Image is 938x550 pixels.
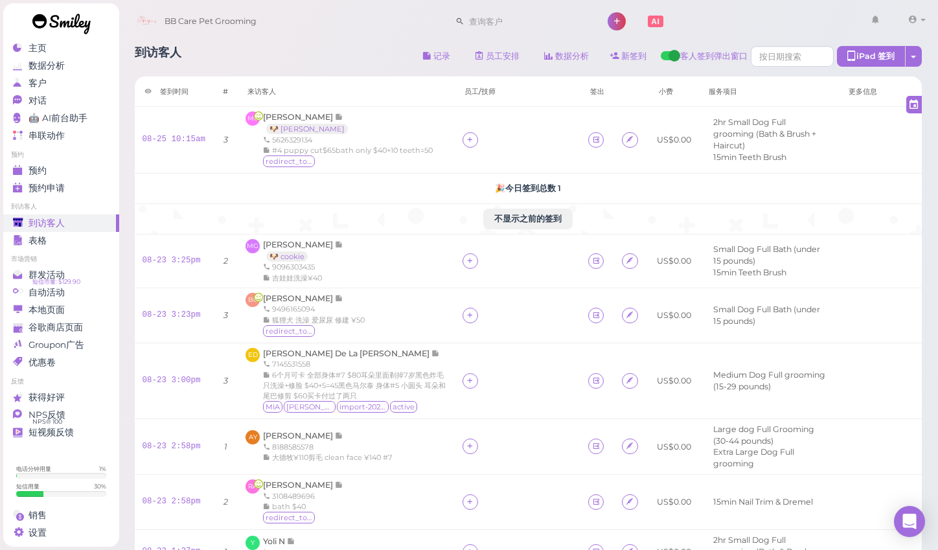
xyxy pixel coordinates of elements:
[263,480,335,490] span: [PERSON_NAME]
[29,304,65,315] span: 本地页面
[699,76,839,107] th: 服务项目
[246,430,260,444] span: AY
[272,315,365,325] span: 狐狸犬 洗澡 爱尿尿 修建 ¥50
[29,527,47,538] span: 设置
[223,256,228,266] i: 2
[263,135,433,145] div: 5626329134
[94,482,106,490] div: 30 %
[223,497,228,507] i: 2
[3,406,119,424] a: NPS反馈 NPS® 100
[335,293,343,303] span: 记录
[238,76,455,107] th: 来访客人
[16,464,51,473] div: 电话分钟用量
[335,480,343,490] span: 记录
[29,510,47,521] span: 销售
[272,273,322,282] span: 吉娃娃洗澡¥40
[649,343,699,418] td: US$0.00
[626,497,634,507] i: Agreement form
[626,376,634,385] i: Agreement form
[246,111,260,126] span: MC
[3,202,119,211] li: 到访客人
[3,424,119,441] a: 短视频反馈
[29,113,87,124] span: 🤖 AI前台助手
[3,214,119,232] a: 到访客人
[263,240,343,261] a: [PERSON_NAME] 🐶 cookie
[246,479,260,494] span: RA
[3,284,119,301] a: 自动活动
[710,117,831,152] li: 2hr Small Dog Full grooming (Bath & Brush + Haircut)
[266,124,348,134] a: 🐶 [PERSON_NAME]
[412,46,461,67] button: 记录
[143,376,201,385] a: 08-23 3:00pm
[143,256,201,265] a: 08-23 3:25pm
[3,524,119,542] a: 设置
[272,502,306,511] span: bath $40
[29,322,83,333] span: 谷歌商店页面
[710,496,816,508] li: 15min Nail Trim & Dremel
[3,319,119,336] a: 谷歌商店页面
[3,266,119,284] a: 群发活动 短信币量: $129.90
[263,349,431,358] span: [PERSON_NAME] De La [PERSON_NAME]
[3,301,119,319] a: 本地页面
[837,46,906,67] div: iPad 签到
[626,256,634,266] i: Agreement form
[263,359,447,369] div: 7145531558
[29,427,74,438] span: 短视频反馈
[649,288,699,343] td: US$0.00
[263,325,315,337] span: redirect_to_google
[263,293,343,303] a: [PERSON_NAME]
[266,251,308,262] a: 🐶 cookie
[223,310,228,320] i: 3
[284,401,336,413] span: CHESTER
[32,277,80,287] span: 短信币量: $129.90
[29,183,65,194] span: 预约申请
[29,165,47,176] span: 预约
[431,349,440,358] span: 记录
[710,244,831,267] li: Small Dog Full Bath (under 15 pounds)
[710,446,831,470] li: Extra Large Dog Full grooming
[580,76,614,107] th: 签出
[143,310,201,319] a: 08-23 3:23pm
[263,536,287,546] span: Yoli N
[263,371,446,400] span: 6个月可卡 全部身体#7 $80耳朵里面剃掉7岁黑色炸毛 只洗澡+修脸 $40+5=45黑色马尔泰 身体#5 小圆头 耳朵和尾巴修剪 $60买卡付过了两只
[263,491,343,501] div: 3108489696
[99,464,106,473] div: 1 %
[223,376,228,385] i: 3
[710,369,831,393] li: Medium Dog Full grooming (15-29 pounds)
[272,146,433,155] span: #4 puppy cut$65bath only $40+10 teeth=50
[29,392,65,403] span: 获得好评
[29,60,65,71] span: 数据分析
[455,76,580,107] th: 员工/技师
[3,389,119,406] a: 获得好评
[710,304,831,327] li: Small Dog Full Bath (under 15 pounds)
[649,475,699,530] td: US$0.00
[287,536,295,546] span: 记录
[263,349,440,358] a: [PERSON_NAME] De La [PERSON_NAME]
[3,127,119,144] a: 串联动作
[29,287,65,298] span: 自动活动
[839,76,922,107] th: 更多信息
[710,424,831,447] li: Large dog Full Grooming (30-44 pounds)
[464,46,531,67] a: 员工安排
[3,354,119,371] a: 优惠卷
[3,232,119,249] a: 表格
[224,442,227,452] i: 1
[263,442,393,452] div: 8188585578
[3,179,119,197] a: 预约申请
[263,401,282,413] span: MIA
[649,418,699,474] td: US$0.00
[3,92,119,109] a: 对话
[263,536,295,546] a: Yoli N
[3,40,119,57] a: 主页
[3,109,119,127] a: 🤖 AI前台助手
[3,255,119,264] li: 市场营销
[3,162,119,179] a: 预约
[483,209,573,229] button: 不显示之前的签到
[263,293,335,303] span: [PERSON_NAME]
[390,401,417,413] span: active
[29,269,65,281] span: 群发活动
[246,239,260,253] span: MG
[29,43,47,54] span: 主页
[263,262,343,272] div: 9096303435
[263,431,335,441] span: [PERSON_NAME]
